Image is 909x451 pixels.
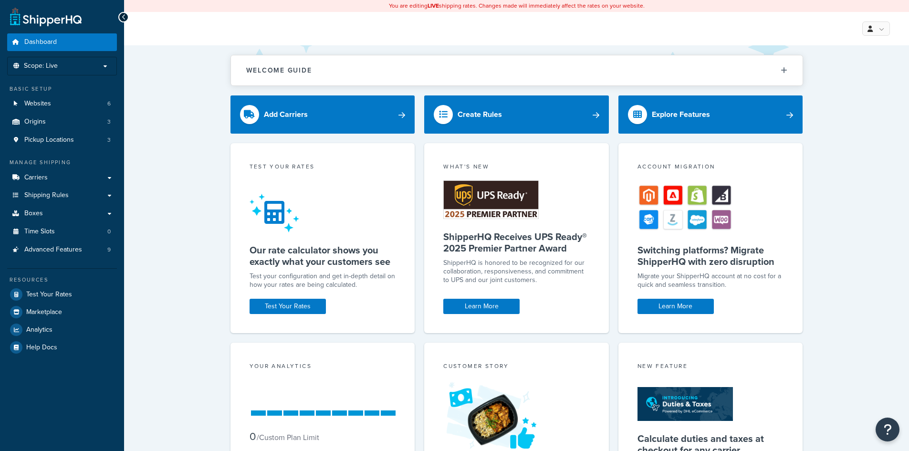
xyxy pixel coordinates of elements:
a: Explore Features [618,95,803,134]
div: Basic Setup [7,85,117,93]
span: 9 [107,246,111,254]
a: Test Your Rates [7,286,117,303]
div: Migrate your ShipperHQ account at no cost for a quick and seamless transition. [637,272,784,289]
span: Websites [24,100,51,108]
span: Advanced Features [24,246,82,254]
span: Time Slots [24,228,55,236]
div: Explore Features [652,108,710,121]
a: Create Rules [424,95,609,134]
h5: ShipperHQ Receives UPS Ready® 2025 Premier Partner Award [443,231,590,254]
p: ShipperHQ is honored to be recognized for our collaboration, responsiveness, and commitment to UP... [443,259,590,284]
a: Test Your Rates [250,299,326,314]
span: Dashboard [24,38,57,46]
button: Open Resource Center [876,418,899,441]
a: Learn More [443,299,520,314]
span: Boxes [24,210,43,218]
div: New Feature [637,362,784,373]
a: Time Slots0 [7,223,117,241]
b: LIVE [428,1,439,10]
a: Learn More [637,299,714,314]
h5: Our rate calculator shows you exactly what your customers see [250,244,396,267]
div: Create Rules [458,108,502,121]
div: Account Migration [637,162,784,173]
li: Websites [7,95,117,113]
h2: Welcome Guide [246,67,312,74]
span: 0 [250,429,256,444]
a: Shipping Rules [7,187,117,204]
div: Customer Story [443,362,590,373]
h5: Switching platforms? Migrate ShipperHQ with zero disruption [637,244,784,267]
span: Help Docs [26,344,57,352]
div: Your Analytics [250,362,396,373]
li: Pickup Locations [7,131,117,149]
span: Shipping Rules [24,191,69,199]
small: / Custom Plan Limit [257,432,319,443]
div: Manage Shipping [7,158,117,167]
span: Scope: Live [24,62,58,70]
a: Advanced Features9 [7,241,117,259]
span: Origins [24,118,46,126]
a: Help Docs [7,339,117,356]
li: Advanced Features [7,241,117,259]
a: Boxes [7,205,117,222]
button: Welcome Guide [231,55,803,85]
span: 0 [107,228,111,236]
a: Add Carriers [230,95,415,134]
a: Websites6 [7,95,117,113]
span: Test Your Rates [26,291,72,299]
span: 6 [107,100,111,108]
a: Carriers [7,169,117,187]
span: Pickup Locations [24,136,74,144]
span: Marketplace [26,308,62,316]
div: Resources [7,276,117,284]
span: Analytics [26,326,52,334]
a: Marketplace [7,304,117,321]
div: Test your rates [250,162,396,173]
li: Time Slots [7,223,117,241]
a: Pickup Locations3 [7,131,117,149]
div: Test your configuration and get in-depth detail on how your rates are being calculated. [250,272,396,289]
span: 3 [107,136,111,144]
li: Origins [7,113,117,131]
div: What's New [443,162,590,173]
span: 3 [107,118,111,126]
span: Carriers [24,174,48,182]
div: Add Carriers [264,108,308,121]
a: Origins3 [7,113,117,131]
a: Dashboard [7,33,117,51]
a: Analytics [7,321,117,338]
